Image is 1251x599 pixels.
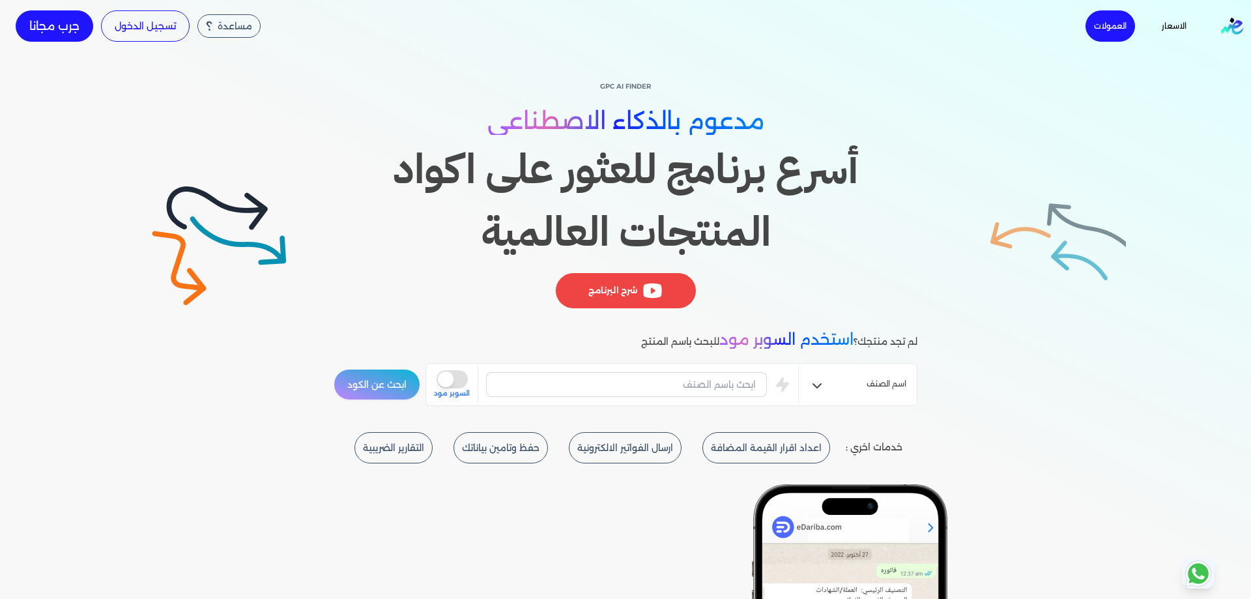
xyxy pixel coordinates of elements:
[702,432,830,463] button: اعداد اقرار القيمة المضافة
[334,369,420,400] button: ابحث عن الكود
[218,22,252,31] span: مساعدة
[101,10,190,42] a: تسجيل الدخول
[1143,18,1205,35] a: الاسعار
[487,106,764,135] span: مدعوم بالذكاء الاصطناعي
[334,78,917,95] p: GPC AI Finder
[197,14,261,38] div: مساعدة
[867,378,906,394] span: اسم الصنف
[569,432,682,463] button: ارسال الفواتير الالكترونية
[434,388,470,399] span: السوبر مود
[846,439,902,456] p: خدمات اخري :
[799,373,917,399] button: اسم الصنف
[719,330,854,349] span: استخدم السوبر مود
[1086,10,1135,42] a: العمولات
[453,432,548,463] button: حفظ وتامين بياناتك
[641,331,917,351] p: لم تجد منتجك؟ للبحث باسم المنتج
[354,432,433,463] button: التقارير الضريبية
[486,372,767,397] input: ابحث باسم الصنف
[555,273,695,308] div: شرح البرنامج
[16,10,93,42] a: جرب مجانا
[334,138,917,263] h1: أسرع برنامج للعثور على اكواد المنتجات العالمية
[1221,18,1243,35] img: logo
